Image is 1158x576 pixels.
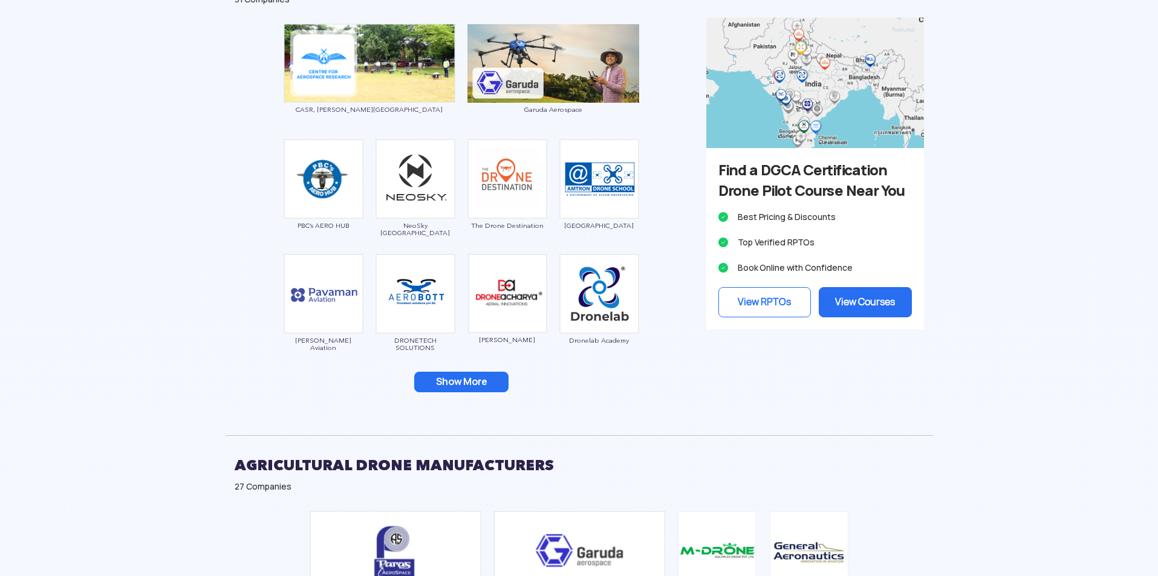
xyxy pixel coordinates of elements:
a: [PERSON_NAME] [467,288,547,344]
span: [GEOGRAPHIC_DATA] [559,222,639,229]
a: The Drone Destination [467,173,547,229]
img: ic_pavaman.png [284,254,363,334]
li: Top Verified RPTOs [718,234,912,251]
img: ic_garudarpto_eco.png [467,24,639,103]
div: 27 Companies [235,481,924,493]
span: [PERSON_NAME] Aviation [284,337,363,351]
img: bg_advert_training_sidebar.png [706,18,924,148]
a: View Courses [819,287,912,317]
a: CASR, [PERSON_NAME][GEOGRAPHIC_DATA] [284,57,455,114]
span: NeoSky [GEOGRAPHIC_DATA] [376,222,455,236]
a: PBC’s AERO HUB [284,173,363,229]
a: DRONETECH SOLUTIONS [376,288,455,351]
img: ic_annauniversity_block.png [284,24,455,103]
img: bg_droneteech.png [376,254,455,334]
span: Garuda Aerospace [467,106,639,113]
img: img_neosky.png [376,139,455,219]
a: Garuda Aerospace [467,57,639,113]
img: ic_dronedestination.png [467,139,547,219]
span: PBC’s AERO HUB [284,222,363,229]
a: View RPTOs [718,287,812,317]
h3: Find a DGCA Certification Drone Pilot Course Near You [718,160,912,201]
span: The Drone Destination [467,222,547,229]
span: DRONETECH SOLUTIONS [376,337,455,351]
a: [PERSON_NAME] Aviation [284,288,363,351]
a: [GEOGRAPHIC_DATA] [559,173,639,229]
span: Dronelab Academy [559,337,639,344]
a: NeoSky [GEOGRAPHIC_DATA] [376,173,455,236]
span: [PERSON_NAME] [467,336,547,343]
img: ic_dronelab_new.png [559,254,639,334]
img: ic_pbc.png [284,139,363,219]
img: ic_amtron.png [559,139,639,219]
h2: AGRICULTURAL DRONE MANUFACTURERS [235,450,924,481]
li: Book Online with Confidence [718,259,912,276]
button: Show More [414,372,509,392]
li: Best Pricing & Discounts [718,209,912,225]
span: CASR, [PERSON_NAME][GEOGRAPHIC_DATA] [284,106,455,113]
a: Dronelab Academy [559,288,639,344]
img: ic_dronacharyaaerial.png [467,254,547,333]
